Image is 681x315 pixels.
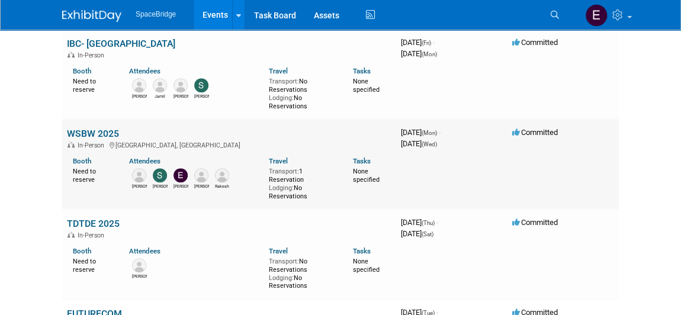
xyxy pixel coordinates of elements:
span: Lodging: [269,274,294,282]
div: David Gelerman [132,92,147,99]
span: - [439,128,441,137]
span: In-Person [78,52,108,59]
span: [DATE] [401,229,433,238]
span: - [433,38,435,47]
img: Amir Kashani [174,78,188,92]
div: No Reservations No Reservations [269,255,335,290]
span: (Mon) [422,51,437,57]
span: (Thu) [422,220,435,226]
img: David Gelerman [132,78,146,92]
a: Booth [73,247,91,255]
div: No Reservations No Reservations [269,75,335,110]
span: [DATE] [401,49,437,58]
a: Attendees [129,67,160,75]
div: Need to reserve [73,255,111,274]
div: Rakesh Sharma [215,182,230,189]
span: [DATE] [401,38,435,47]
img: Raj Malik [194,168,208,182]
span: Transport: [269,168,299,175]
img: Jamil Joseph [153,78,167,92]
a: Attendees [129,157,160,165]
div: Need to reserve [73,165,111,184]
img: Stella Gelerman [153,168,167,182]
a: Tasks [353,157,371,165]
span: (Fri) [422,40,431,46]
a: Tasks [353,247,371,255]
span: None specified [353,258,380,274]
a: Booth [73,157,91,165]
span: Committed [512,38,558,47]
span: None specified [353,168,380,184]
img: Elizabeth Gelerman [585,4,608,27]
img: Rakesh Sharma [215,168,229,182]
span: Lodging: [269,94,294,102]
a: Booth [73,67,91,75]
div: Amir Kashani [174,92,188,99]
a: Attendees [129,247,160,255]
div: [GEOGRAPHIC_DATA], [GEOGRAPHIC_DATA] [67,140,391,149]
span: In-Person [78,232,108,239]
span: None specified [353,78,380,94]
a: Travel [269,157,288,165]
span: - [436,218,438,227]
span: (Sat) [422,231,433,237]
div: Stella Gelerman [194,92,209,99]
img: Victor Yeung [132,258,146,272]
span: [DATE] [401,218,438,227]
img: Stella Gelerman [194,78,208,92]
span: SpaceBridge [136,10,176,18]
span: Transport: [269,78,299,85]
div: Victor Yeung [132,272,147,279]
span: [DATE] [401,139,437,148]
img: In-Person Event [68,52,75,57]
span: (Wed) [422,141,437,147]
div: Need to reserve [73,75,111,94]
img: David Gelerman [132,168,146,182]
div: Jamil Joseph [153,92,168,99]
a: Travel [269,67,288,75]
span: Transport: [269,258,299,265]
div: 1 Reservation No Reservations [269,165,335,200]
div: Raj Malik [194,182,209,189]
span: [DATE] [401,128,441,137]
img: ExhibitDay [62,10,121,22]
div: David Gelerman [132,182,147,189]
a: Travel [269,247,288,255]
a: WSBW 2025 [67,128,119,139]
img: Elizabeth Gelerman [174,168,188,182]
div: Stella Gelerman [153,182,168,189]
span: In-Person [78,142,108,149]
a: Tasks [353,67,371,75]
a: TDTDE 2025 [67,218,120,229]
span: Lodging: [269,184,294,192]
a: IBC- [GEOGRAPHIC_DATA] [67,38,175,49]
span: Committed [512,218,558,227]
span: (Mon) [422,130,437,136]
img: In-Person Event [68,232,75,237]
img: In-Person Event [68,142,75,147]
div: Elizabeth Gelerman [174,182,188,189]
span: Committed [512,128,558,137]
